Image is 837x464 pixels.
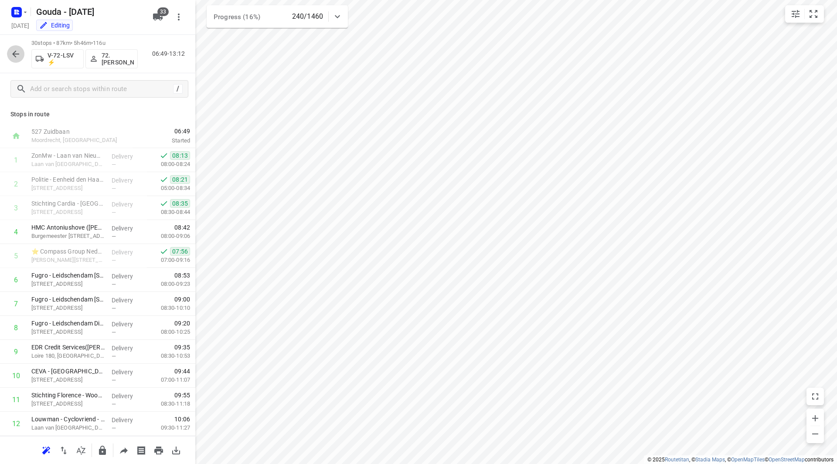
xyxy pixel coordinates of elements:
p: Isabellaland 150, Den Haag [31,208,105,217]
p: Stichting Cardia - Den Haag - Landscheiding + bedrijfsbureau(Romy Goddefroy) [31,199,105,208]
p: 07:00-09:16 [147,256,190,264]
span: 10:06 [174,415,190,423]
p: Delivery [112,344,144,352]
a: Routetitan [665,457,689,463]
p: Dillenburgsingel 69, Leidschendam [31,328,105,336]
p: 09:30-11:27 [147,423,190,432]
p: Stichting Florence - Woonzorgcentrum De mantel(Stanley Grootveld) [31,391,105,400]
div: 12 [12,420,20,428]
span: 08:53 [174,271,190,280]
button: Fit zoom [805,5,822,23]
span: 116u [93,40,105,46]
div: 8 [14,324,18,332]
p: Delivery [112,200,144,209]
p: 05:00-08:34 [147,184,190,193]
p: Laan van Nieuw Oost-Indië 334, Den Haag [31,160,105,169]
a: OpenMapTiles [731,457,765,463]
p: 08:00-10:25 [147,328,190,336]
span: — [112,281,116,288]
p: 08:30-11:18 [147,400,190,408]
p: CEVA - Den Haag(Gerard Rust) [31,367,105,376]
span: — [112,257,116,264]
p: Laan van Nieuw Oost-Indië 108C, Den Haag [31,423,105,432]
p: Delivery [112,224,144,233]
span: Progress (16%) [214,13,260,21]
div: 7 [14,300,18,308]
div: 1 [14,156,18,164]
p: Stops in route [10,110,185,119]
p: EDR Credit Services(Angela van Herk) [31,343,105,352]
p: Started [133,136,190,145]
span: 07:56 [170,247,190,256]
p: Politie - Eenheid den Haag - Team Overbosch(M. Knoops) [31,175,105,184]
p: Wilhelmina van Pruisenweg 52, Den Haag [31,256,105,264]
p: 06:49-13:12 [152,49,188,58]
span: 09:00 [174,295,190,304]
p: Delivery [112,176,144,185]
p: Delivery [112,272,144,281]
p: 527 Zuidbaan [31,127,122,136]
span: Download route [167,446,185,454]
svg: Done [160,247,168,256]
p: ZonMw - Laan van Nieuw Oost-Indie(Jan Willem Boom) [31,151,105,160]
p: 08:00-09:23 [147,280,190,288]
span: — [112,329,116,335]
p: HMC Antoniushove (Liesbeth bos) [31,223,105,232]
p: Veurse Achterweg 10, Leidschendam [31,304,105,312]
button: V-72-LSV ⚡ [31,49,84,68]
svg: Done [160,175,168,184]
button: Map settings [787,5,804,23]
p: 240/1460 [292,11,323,22]
span: — [112,353,116,359]
p: Fugro - Leidschendam Veurse Achterweg 10(Max Adriaens/Eva Poppen) [31,295,105,304]
span: 33 [157,7,169,16]
span: 09:55 [174,391,190,400]
h5: Project date [8,20,33,30]
p: 08:00-09:06 [147,232,190,240]
p: Delivery [112,152,144,161]
span: 09:35 [174,343,190,352]
div: small contained button group [785,5,824,23]
input: Add or search stops within route [30,82,173,96]
div: 3 [14,204,18,212]
p: Louwman - Cyclovriend - Den Haag(Manon van Leeuwen-Feenstra (WIJZIGINGEN ALLEEN VIA MANON, DENNIS... [31,415,105,423]
p: Delivery [112,296,144,305]
div: 11 [12,396,20,404]
div: 9 [14,348,18,356]
button: Lock route [94,442,111,459]
p: Veurse Achterweg 12, Leidschendam [31,280,105,288]
div: You are currently in edit mode. [39,21,70,30]
p: 07:00-11:07 [147,376,190,384]
button: 72.[PERSON_NAME] [85,49,138,68]
p: 72.[PERSON_NAME] [102,52,134,66]
div: 6 [14,276,18,284]
span: 08:42 [174,223,190,232]
svg: Done [160,151,168,160]
p: Delivery [112,416,144,424]
span: — [112,401,116,407]
span: Share route [115,446,133,454]
p: 08:30-08:44 [147,208,190,217]
span: — [112,377,116,383]
span: 09:20 [174,319,190,328]
p: Delivery [112,368,144,376]
p: ⭐ Compass Group Nederland B.V. - Ministerie van Binnenlandse Zaken en Koninkrijkrelaties - Logius... [31,247,105,256]
span: 08:13 [170,151,190,160]
p: 30 stops • 87km • 5h46m [31,39,138,47]
p: 08:00-08:24 [147,160,190,169]
div: 10 [12,372,20,380]
p: Fugro - Leidschendam Dillenburgsingel(Max Adriaens/Eva Poppen) [31,319,105,328]
p: 08:30-10:53 [147,352,190,360]
p: [STREET_ADDRESS] [31,376,105,384]
span: 08:21 [170,175,190,184]
div: / [173,84,183,94]
p: Delivery [112,320,144,329]
span: Reverse route [55,446,72,454]
svg: Done [160,199,168,208]
p: Loire 180, [GEOGRAPHIC_DATA] [31,352,105,360]
div: 2 [14,180,18,188]
button: 33 [149,8,167,26]
span: 06:49 [133,127,190,135]
p: Moordrecht, [GEOGRAPHIC_DATA] [31,136,122,145]
p: V-72-LSV ⚡ [48,52,80,66]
